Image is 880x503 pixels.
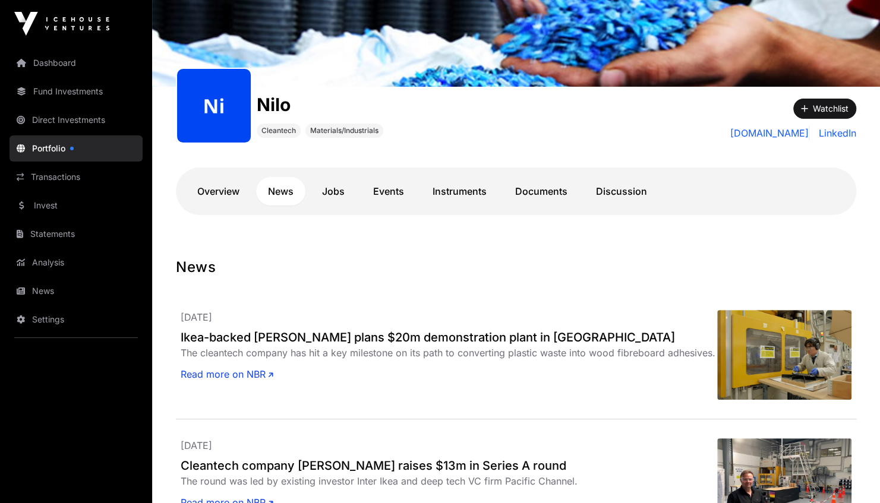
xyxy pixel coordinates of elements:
a: Instruments [421,177,499,205]
a: Cleantech company [PERSON_NAME] raises $13m in Series A round [181,457,717,474]
img: nilo164.png [182,74,246,138]
a: News [256,177,305,205]
a: News [10,278,143,304]
a: Transactions [10,164,143,190]
a: Invest [10,192,143,219]
a: Settings [10,306,143,333]
a: Events [361,177,416,205]
a: Statements [10,221,143,247]
img: Icehouse Ventures Logo [14,12,109,36]
a: [DOMAIN_NAME] [730,126,809,140]
p: [DATE] [181,310,717,324]
span: Materials/Industrials [310,126,379,135]
p: [DATE] [181,438,717,453]
div: The round was led by existing investor Inter Ikea and deep tech VC firm Pacific Channel. [181,474,717,488]
a: Documents [503,177,579,205]
button: Watchlist [793,99,856,119]
iframe: Chat Widget [821,446,880,503]
a: Portfolio [10,135,143,162]
a: Discussion [584,177,659,205]
a: LinkedIn [814,126,856,140]
h1: Nilo [257,94,383,115]
img: NILO-milestone-July-2025_7751.jpeg [717,310,851,400]
a: Overview [185,177,251,205]
span: Cleantech [261,126,296,135]
a: Direct Investments [10,107,143,133]
a: Fund Investments [10,78,143,105]
h1: News [176,258,856,277]
a: Dashboard [10,50,143,76]
a: Read more on NBR [181,367,273,381]
a: Ikea-backed [PERSON_NAME] plans $20m demonstration plant in [GEOGRAPHIC_DATA] [181,329,717,346]
a: Analysis [10,249,143,276]
nav: Tabs [185,177,847,205]
a: Jobs [310,177,357,205]
div: The cleantech company has hit a key milestone on its path to converting plastic waste into wood f... [181,346,717,360]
